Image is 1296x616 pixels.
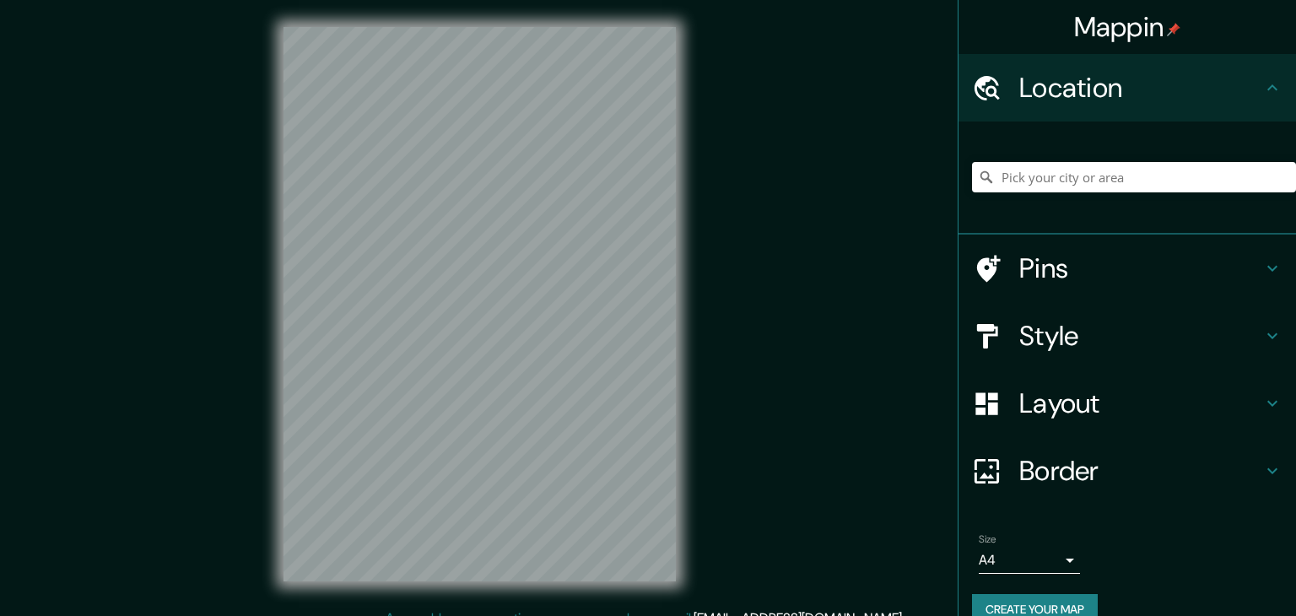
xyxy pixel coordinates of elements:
[972,162,1296,192] input: Pick your city or area
[1019,386,1262,420] h4: Layout
[958,302,1296,370] div: Style
[1074,10,1181,44] h4: Mappin
[979,547,1080,574] div: A4
[283,27,676,581] canvas: Map
[1019,454,1262,488] h4: Border
[1019,71,1262,105] h4: Location
[958,370,1296,437] div: Layout
[979,532,996,547] label: Size
[958,235,1296,302] div: Pins
[958,54,1296,122] div: Location
[1019,251,1262,285] h4: Pins
[1167,23,1180,36] img: pin-icon.png
[1019,319,1262,353] h4: Style
[958,437,1296,505] div: Border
